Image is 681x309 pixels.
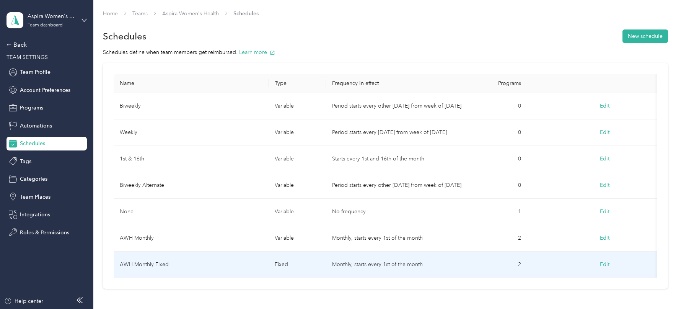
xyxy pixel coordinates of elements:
td: Biweekly [114,93,269,119]
td: variable [269,146,326,172]
a: Aspira Women's Health [162,10,219,17]
span: Automations [20,122,52,130]
div: Back [7,40,83,49]
a: Teams [132,10,148,17]
td: Monthly, starts every 1st of the month [326,225,481,252]
button: Edit [595,258,615,271]
td: AWH Monthly Fixed [114,252,269,278]
td: 0 [481,172,527,199]
td: 0 [481,93,527,119]
td: 2 [481,252,527,278]
td: Biweekly Alternate [114,172,269,199]
td: Period starts every Monday from week of Jan. 2, 2025 [326,119,481,146]
td: Weekly [114,119,269,146]
button: Edit [595,178,615,192]
td: 1 [481,199,527,225]
button: Edit [595,99,615,113]
th: Type [269,74,326,93]
td: variable [269,119,326,146]
td: 1st & 16th [114,146,269,172]
td: AWH Monthly [114,225,269,252]
h1: Schedules [103,32,147,40]
td: Period starts every other Monday from week of Jan. 2, 2025 [326,93,481,119]
td: variable [269,225,326,252]
span: Categories [20,175,47,183]
td: 0 [481,119,527,146]
div: Aspira Women's Health [28,12,75,20]
td: None [114,199,269,225]
span: Roles & Permissions [20,229,69,237]
a: Home [103,10,118,17]
th: Name [114,74,269,93]
td: No frequency [326,199,481,225]
td: Period starts every other Monday from week of Jan. 9, 2025 [326,172,481,199]
td: 0 [481,146,527,172]
button: Edit [595,205,615,219]
span: Team Places [20,193,51,201]
td: fixed [269,252,326,278]
th: Programs [481,74,527,93]
span: Team Profile [20,68,51,76]
td: variable [269,199,326,225]
button: Edit [595,152,615,166]
div: Team dashboard [28,23,63,28]
span: Schedules [20,139,45,147]
span: Schedules [233,10,259,18]
button: Edit [595,126,615,139]
iframe: Everlance-gr Chat Button Frame [638,266,681,309]
th: Frequency in effect [326,74,481,93]
span: Integrations [20,211,50,219]
span: Tags [20,157,31,165]
span: Account Preferences [20,86,70,94]
span: Programs [20,104,43,112]
button: Help center [4,297,43,305]
button: Edit [595,231,615,245]
button: New schedule [622,29,668,43]
td: Monthly, starts every 1st of the month [326,252,481,278]
span: Schedules define when team members get reimbursed. [103,49,275,56]
button: Learn more [239,48,275,56]
td: variable [269,93,326,119]
td: variable [269,172,326,199]
td: 2 [481,225,527,252]
td: Starts every 1st and 16th of the month [326,146,481,172]
span: TEAM SETTINGS [7,54,48,60]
